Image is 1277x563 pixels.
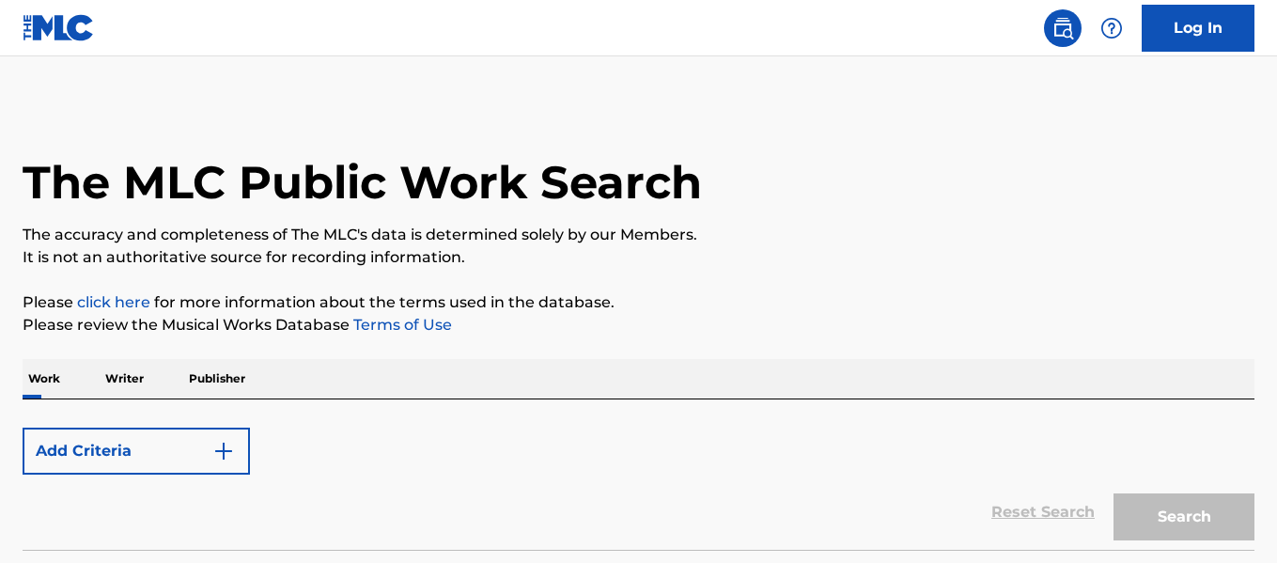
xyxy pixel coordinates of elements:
[23,291,1254,314] p: Please for more information about the terms used in the database.
[23,154,702,211] h1: The MLC Public Work Search
[77,293,150,311] a: click here
[23,359,66,399] p: Work
[23,428,250,475] button: Add Criteria
[1100,17,1123,39] img: help
[1044,9,1082,47] a: Public Search
[1142,5,1254,52] a: Log In
[1093,9,1130,47] div: Help
[23,246,1254,269] p: It is not an authoritative source for recording information.
[23,314,1254,336] p: Please review the Musical Works Database
[212,440,235,462] img: 9d2ae6d4665cec9f34b9.svg
[23,14,95,41] img: MLC Logo
[350,316,452,334] a: Terms of Use
[23,224,1254,246] p: The accuracy and completeness of The MLC's data is determined solely by our Members.
[1051,17,1074,39] img: search
[23,418,1254,550] form: Search Form
[100,359,149,399] p: Writer
[183,359,251,399] p: Publisher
